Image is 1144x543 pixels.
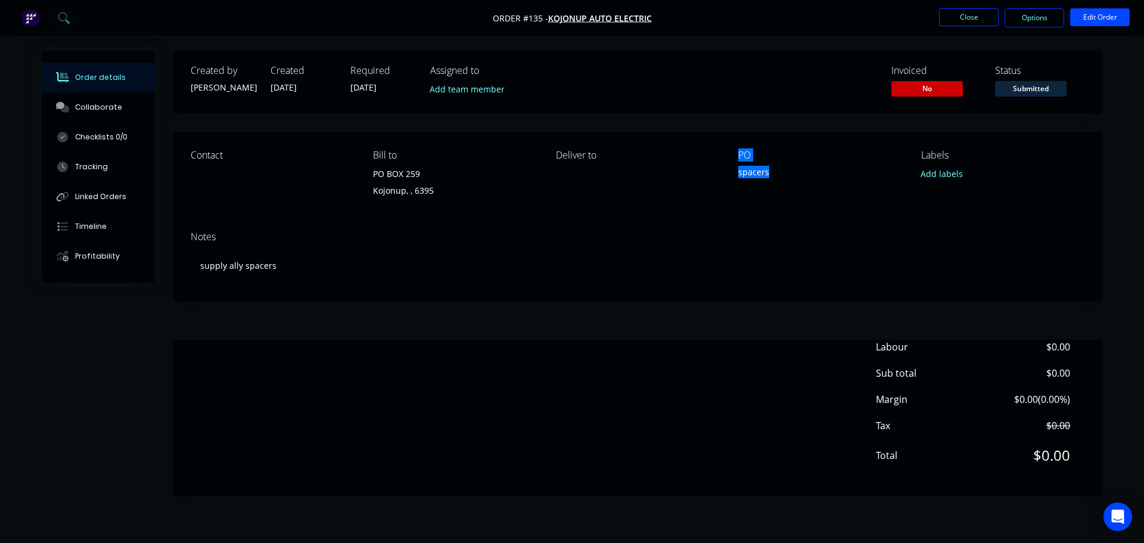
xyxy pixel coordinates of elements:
[191,150,354,161] div: Contact
[271,65,336,76] div: Created
[1070,8,1130,26] button: Edit Order
[995,81,1067,96] span: Submitted
[876,366,982,380] span: Sub total
[430,65,549,76] div: Assigned to
[1103,502,1132,531] div: Open Intercom Messenger
[350,65,416,76] div: Required
[876,340,982,354] span: Labour
[373,150,536,161] div: Bill to
[373,166,536,182] div: PO BOX 259
[75,132,128,142] div: Checklists 0/0
[350,82,377,93] span: [DATE]
[982,340,1070,354] span: $0.00
[191,247,1084,284] div: supply ally spacers
[42,152,155,182] button: Tracking
[738,150,901,161] div: PO
[42,212,155,241] button: Timeline
[373,182,536,199] div: Kojonup, , 6395
[373,166,536,204] div: PO BOX 259Kojonup, , 6395
[914,166,969,182] button: Add labels
[42,92,155,122] button: Collaborate
[982,418,1070,433] span: $0.00
[42,63,155,92] button: Order details
[21,9,39,27] img: Factory
[891,81,963,96] span: No
[921,150,1084,161] div: Labels
[75,191,126,202] div: Linked Orders
[75,102,122,113] div: Collaborate
[982,445,1070,466] span: $0.00
[42,122,155,152] button: Checklists 0/0
[493,13,548,24] span: Order #135 -
[271,82,297,93] span: [DATE]
[891,65,981,76] div: Invoiced
[75,221,107,232] div: Timeline
[738,166,887,182] div: spacers
[75,72,126,83] div: Order details
[876,418,982,433] span: Tax
[995,65,1084,76] div: Status
[876,392,982,407] span: Margin
[191,65,256,76] div: Created by
[876,448,982,463] span: Total
[548,13,652,24] a: KOJONUP AUTO ELECTRIC
[982,392,1070,407] span: $0.00 ( 0.00 %)
[430,81,511,97] button: Add team member
[424,81,511,97] button: Add team member
[982,366,1070,380] span: $0.00
[995,81,1067,99] button: Submitted
[75,162,108,172] div: Tracking
[191,231,1084,243] div: Notes
[75,251,120,262] div: Profitability
[1005,8,1064,27] button: Options
[556,150,719,161] div: Deliver to
[191,81,256,94] div: [PERSON_NAME]
[939,8,999,26] button: Close
[42,241,155,271] button: Profitability
[42,182,155,212] button: Linked Orders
